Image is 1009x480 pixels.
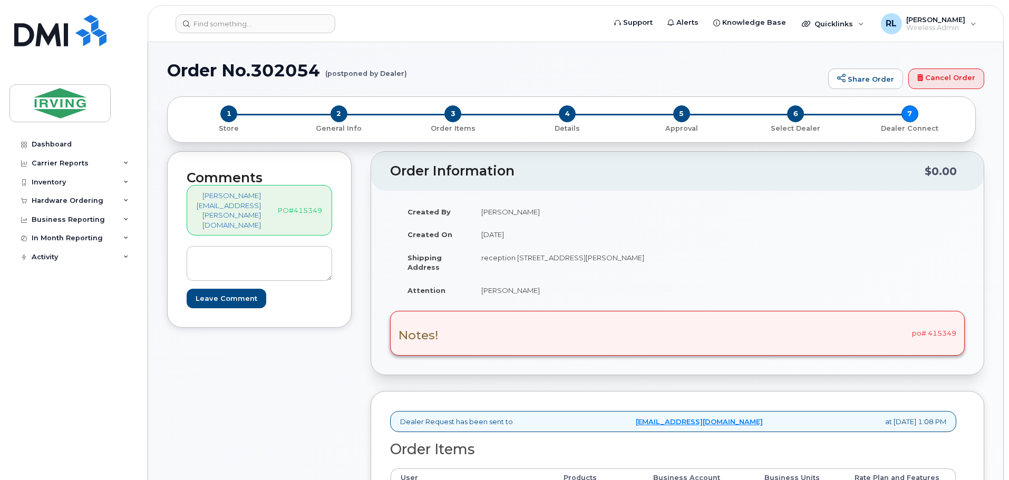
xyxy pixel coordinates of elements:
[787,105,804,122] span: 6
[286,124,392,133] p: General Info
[925,161,957,181] div: $0.00
[197,191,261,230] a: [PERSON_NAME][EMAIL_ADDRESS][PERSON_NAME][DOMAIN_NAME]
[628,124,734,133] p: Approval
[828,68,903,90] a: Share Order
[331,105,347,122] span: 2
[390,411,956,433] div: Dealer Request has been sent to at [DATE] 1:08 PM
[325,61,407,77] small: (postponed by Dealer)
[399,329,439,342] h3: Notes!
[673,105,690,122] span: 5
[187,289,266,308] input: Leave Comment
[515,124,620,133] p: Details
[408,230,452,239] strong: Created On
[390,442,956,457] h2: Order Items
[167,61,823,80] h1: Order No.302054
[187,171,332,185] h2: Comments
[472,246,670,279] td: reception [STREET_ADDRESS][PERSON_NAME]
[743,124,849,133] p: Select Dealer
[624,122,739,133] a: 5 Approval
[390,164,925,179] h2: Order Information
[396,122,510,133] a: 3 Order Items
[444,105,461,122] span: 3
[278,205,322,215] p: PO#415349
[176,122,282,133] a: 1 Store
[408,208,451,216] strong: Created By
[908,68,984,90] a: Cancel Order
[400,124,506,133] p: Order Items
[559,105,576,122] span: 4
[408,253,442,272] strong: Shipping Address
[390,311,965,355] div: po# 415349
[220,105,237,122] span: 1
[472,200,670,223] td: [PERSON_NAME]
[408,286,445,295] strong: Attention
[472,279,670,302] td: [PERSON_NAME]
[739,122,853,133] a: 6 Select Dealer
[282,122,396,133] a: 2 General Info
[510,122,625,133] a: 4 Details
[180,124,278,133] p: Store
[636,417,763,427] a: [EMAIL_ADDRESS][DOMAIN_NAME]
[472,223,670,246] td: [DATE]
